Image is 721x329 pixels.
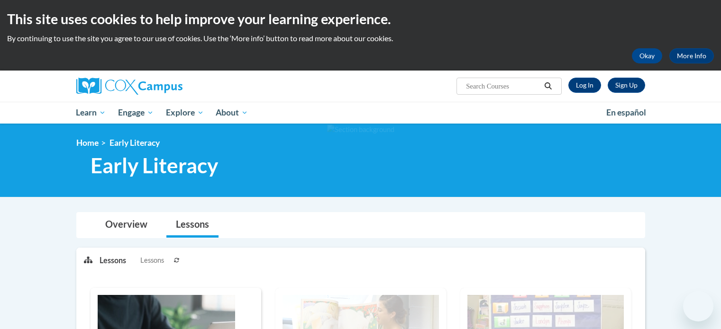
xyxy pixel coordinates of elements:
input: Search Courses [465,80,541,92]
a: Log In [568,78,601,93]
a: Register [608,78,645,93]
a: Overview [96,213,157,238]
a: Home [76,138,99,148]
p: Lessons [100,255,126,266]
a: Engage [112,102,160,124]
img: Section background [327,124,394,135]
span: En español [606,107,646,117]
button: Okay [632,48,662,63]
a: Learn [70,102,112,124]
h2: This site uses cookies to help improve your learning experience. [7,9,714,28]
span: Early Literacy [110,138,160,148]
a: Cox Campus [76,78,256,95]
p: By continuing to use the site you agree to our use of cookies. Use the ‘More info’ button to read... [7,33,714,44]
a: About [210,102,254,124]
span: Early Literacy [91,153,218,178]
span: Learn [76,107,106,118]
a: Explore [160,102,210,124]
span: Engage [118,107,154,118]
span: Lessons [140,255,164,266]
button: Search [541,80,555,92]
a: En español [600,103,652,123]
iframe: Button to launch messaging window [683,291,713,321]
a: Lessons [166,213,219,238]
a: More Info [669,48,714,63]
div: Main menu [62,102,659,124]
img: Cox Campus [76,78,183,95]
span: About [216,107,248,118]
span: Explore [166,107,204,118]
